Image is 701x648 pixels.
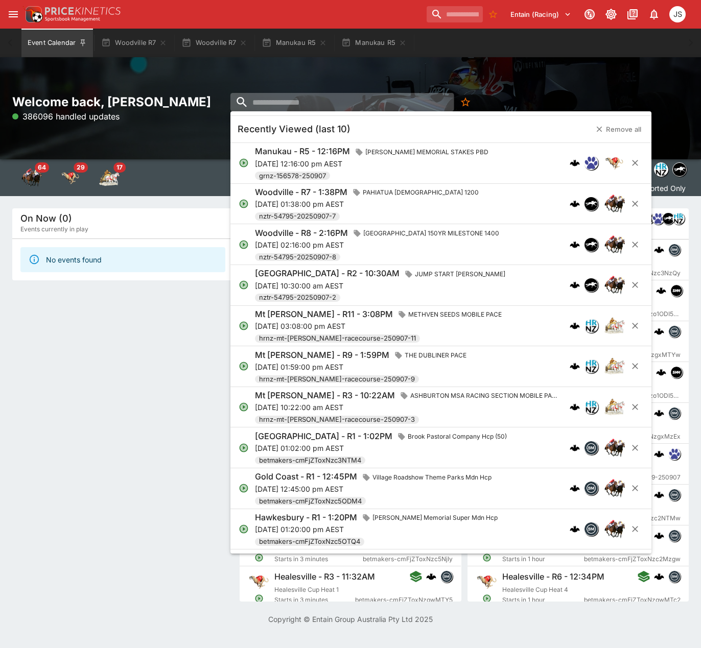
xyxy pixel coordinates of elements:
span: 64 [35,162,49,173]
span: ASHBURTON MSA RACING SECTION MOBILE PACE [406,391,562,401]
div: hrnz [672,212,685,225]
button: Remove all [590,121,647,137]
img: betmakers.png [585,522,598,536]
img: nztr.png [585,238,598,251]
div: Event type filters [12,159,129,196]
div: cerberus [570,280,580,290]
span: betmakers-cmFjZToxNzgxMzEx [586,431,681,442]
span: nztr-54795-20250907-7 [255,211,340,222]
div: nztr [584,278,598,292]
div: cerberus [654,571,664,582]
h6: Mt [PERSON_NAME] - R3 - 10:22AM [255,390,395,401]
span: 29 [74,162,88,173]
p: [DATE] 12:16:00 pm AEST [255,158,493,169]
button: John Seaton [666,3,689,26]
img: betmakers.png [669,571,680,582]
h6: Woodville - R7 - 1:38PM [255,187,347,198]
p: [DATE] 10:22:00 am AEST [255,402,562,413]
img: betmakers.png [669,244,680,255]
span: Brook Pastoral Company Hcp (50) [404,431,511,442]
svg: Open [239,443,249,453]
button: Event Calendar [21,29,93,57]
div: betmakers [668,407,681,419]
h6: Woodville - R8 - 2:16PM [255,228,348,238]
div: nztr [584,197,598,211]
img: greyhound_racing.png [604,153,625,173]
span: Starts in 3 minutes [274,595,355,605]
span: nztr-54795-20250907-2 [255,293,340,303]
h6: Hawkesbury - R1 - 1:20PM [255,512,357,523]
div: betmakers [668,325,681,338]
img: logo-cerberus.svg [570,361,580,371]
p: [DATE] 01:38:00 pm AEST [255,199,483,209]
div: grnz [584,156,598,170]
div: cerberus [570,402,580,412]
img: grnz.png [669,448,680,460]
div: betmakers [668,570,681,583]
img: logo-cerberus.svg [654,326,664,337]
img: harness_racing.png [604,397,625,417]
img: greyhound_racing [60,167,81,188]
img: nztr.png [585,278,598,292]
span: hrnz-mt-[PERSON_NAME]-racecourse-250907-9 [255,374,419,385]
div: cerberus [570,239,580,250]
div: nztr [672,162,687,177]
img: harness_racing.png [604,316,625,336]
img: greyhound_racing.png [248,570,270,593]
span: Events currently in play [20,224,88,234]
h6: Healesville - R6 - 12:34PM [502,571,604,582]
img: grnz.png [585,156,598,170]
span: smm-betmakers-bWVldGluZzo1ODI5OTE2NTY4OTA5MjU3MDE [565,391,683,401]
span: betmakers-cmFjZToxNzc3NzQy [586,268,681,278]
img: logo-cerberus.svg [654,490,664,500]
div: hrnz [584,359,598,373]
img: nztr.png [585,197,598,210]
svg: Open [239,483,249,493]
span: Starts in 1 hour [502,554,584,564]
p: Imported Only [638,183,686,194]
div: betmakers [668,489,681,501]
button: open drawer [4,5,22,23]
span: JUMP START [PERSON_NAME] [411,269,509,279]
p: [DATE] 01:02:00 pm AEST [255,443,511,453]
img: betmakers.png [441,571,453,582]
span: Healesville Cup Heat 4 [502,586,568,593]
img: logo-cerberus.svg [570,321,580,331]
img: horse_racing.png [604,438,625,458]
img: betmakers.png [669,326,680,337]
span: THE DUBLINER PACE [401,350,471,361]
p: [DATE] 02:16:00 pm AEST [255,239,503,250]
img: PriceKinetics [45,7,121,15]
img: betmakers.png [669,530,680,541]
input: search [427,6,483,22]
p: [DATE] 10:30:00 am AEST [255,280,509,291]
img: logo-cerberus.svg [654,571,664,582]
div: cerberus [654,326,664,337]
svg: Open [239,239,249,250]
span: [PERSON_NAME] MEMORIAL STAKES PBD [361,147,493,157]
img: betmakers.png [669,489,680,500]
span: hrnz-mt-[PERSON_NAME]-racecourse-250907-3 [255,415,419,425]
span: betmakers-cmFjZToxNzc5OTQ4 [255,537,364,547]
img: hrnz.png [585,319,598,332]
div: nztr [662,212,674,225]
h6: Gold Coast - R1 - 12:45PM [255,471,357,482]
button: No Bookmarks [485,6,501,22]
img: logo-cerberus.svg [570,239,580,250]
span: METHVEN SEEDS MOBILE PACE [404,309,506,320]
img: logo-cerberus.svg [654,449,664,459]
svg: Open [255,594,264,603]
img: hrnz.png [585,359,598,373]
img: logo-cerberus.svg [656,367,666,377]
div: cerberus [570,158,580,168]
button: Manukau R5 [335,29,413,57]
h6: Manukau - R5 - 12:16PM [255,146,350,157]
span: grnz-156578-250907 [255,171,330,181]
img: samemeetingmulti.png [671,367,682,378]
button: Notifications [645,5,663,23]
svg: Open [239,321,249,331]
svg: Open [482,553,492,562]
div: cerberus [570,199,580,209]
img: Sportsbook Management [45,17,100,21]
img: logo-cerberus.svg [570,524,580,534]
